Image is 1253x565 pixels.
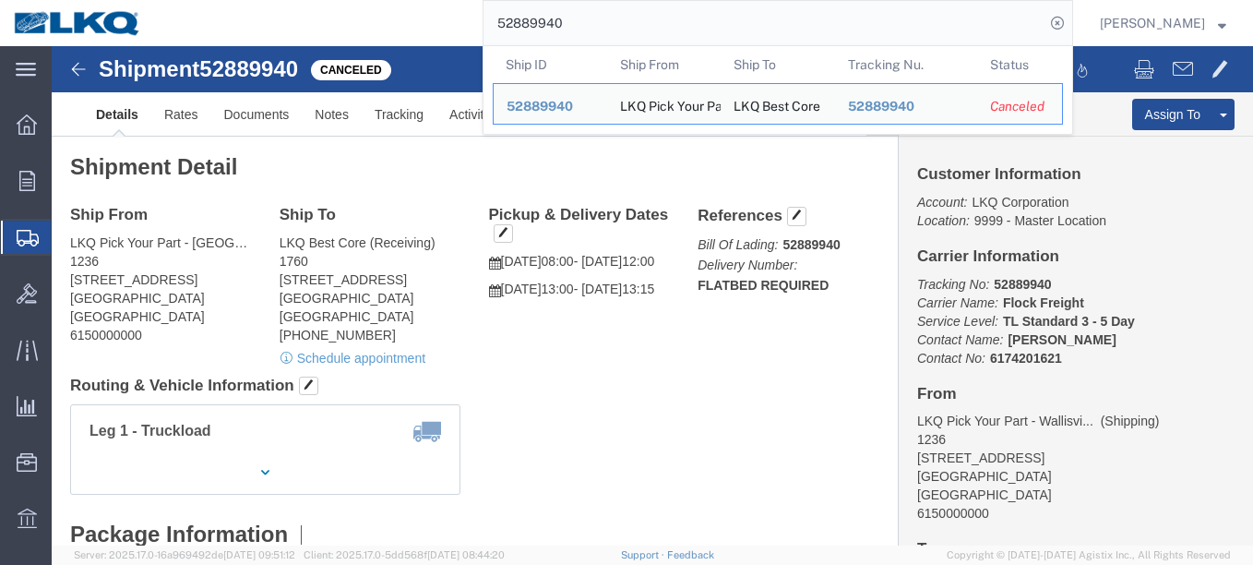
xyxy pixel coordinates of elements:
div: LKQ Pick Your Part - Wallisville [620,84,709,124]
span: [DATE] 09:51:12 [223,549,295,560]
div: Canceled [990,97,1049,116]
th: Ship From [607,46,722,83]
span: Server: 2025.17.0-16a969492de [74,549,295,560]
span: Charan Munikrishnappa [1100,13,1205,33]
span: Copyright © [DATE]-[DATE] Agistix Inc., All Rights Reserved [947,547,1231,563]
th: Status [977,46,1063,83]
img: logo [13,9,142,37]
th: Ship ID [493,46,607,83]
a: Support [621,549,667,560]
span: [DATE] 08:44:20 [427,549,505,560]
span: 52889940 [507,99,573,114]
div: 52889940 [507,97,594,116]
a: Feedback [667,549,714,560]
th: Ship To [721,46,835,83]
iframe: FS Legacy Container [52,46,1253,546]
span: 52889940 [848,99,914,114]
table: Search Results [493,46,1072,134]
div: LKQ Best Core [734,84,820,124]
input: Search for shipment number, reference number [483,1,1044,45]
div: 52889940 [848,97,965,116]
span: Client: 2025.17.0-5dd568f [304,549,505,560]
th: Tracking Nu. [835,46,978,83]
button: [PERSON_NAME] [1099,12,1227,34]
